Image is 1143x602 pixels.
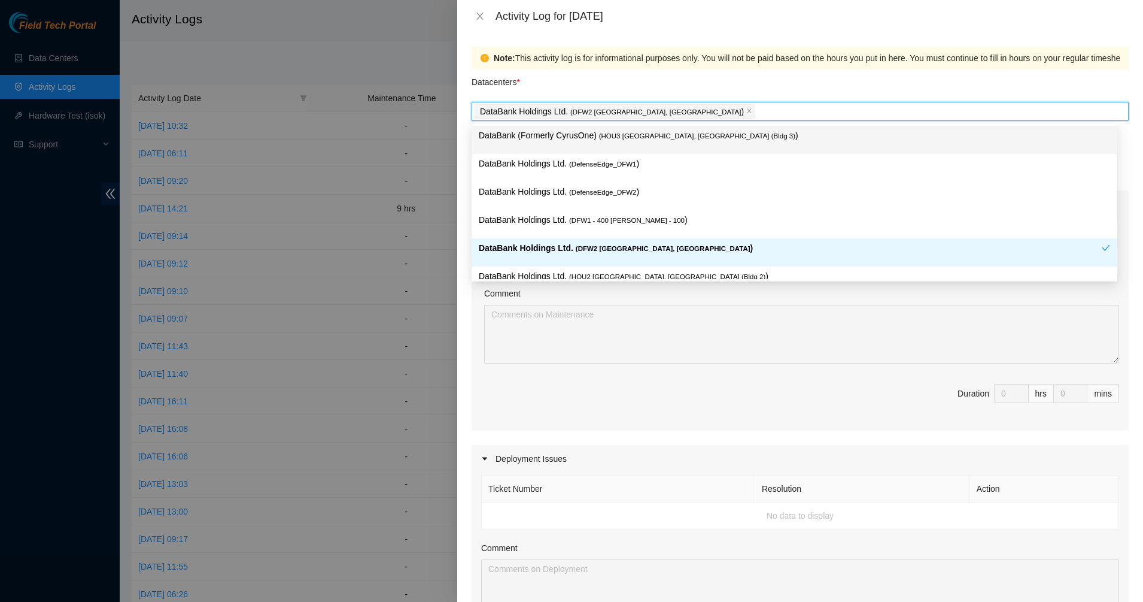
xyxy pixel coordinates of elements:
[484,305,1119,364] textarea: Comment
[475,11,485,21] span: close
[569,161,637,168] span: ( DefenseEdge_DFW1
[479,241,1102,255] p: DataBank Holdings Ltd. )
[472,69,520,89] p: Datacenters
[479,129,1110,143] p: DataBank (Formerly CyrusOne) )
[479,185,1110,199] p: DataBank Holdings Ltd. )
[970,476,1119,503] th: Action
[479,270,1110,283] p: DataBank Holdings Ltd. )
[482,503,1119,530] td: No data to display
[472,445,1129,473] div: Deployment Issues
[576,245,750,252] span: ( DFW2 [GEOGRAPHIC_DATA], [GEOGRAPHIC_DATA]
[1029,384,1054,403] div: hrs
[484,287,521,300] label: Comment
[494,52,515,65] strong: Note:
[1102,244,1110,252] span: check
[569,217,685,224] span: ( DFW1 - 400 [PERSON_NAME] - 100
[755,476,970,503] th: Resolution
[481,455,488,462] span: caret-right
[482,476,755,503] th: Ticket Number
[599,132,795,140] span: ( HOU3 [GEOGRAPHIC_DATA], [GEOGRAPHIC_DATA] (Bldg 3)
[479,157,1110,171] p: DataBank Holdings Ltd. )
[472,11,488,22] button: Close
[1087,384,1119,403] div: mins
[957,387,989,400] div: Duration
[479,213,1110,227] p: DataBank Holdings Ltd. )
[570,108,741,116] span: ( DFW2 [GEOGRAPHIC_DATA], [GEOGRAPHIC_DATA]
[481,54,489,62] span: exclamation-circle
[746,108,752,115] span: close
[480,105,744,119] p: DataBank Holdings Ltd. )
[495,10,1129,23] div: Activity Log for [DATE]
[569,273,765,280] span: ( HOU2 [GEOGRAPHIC_DATA], [GEOGRAPHIC_DATA] (Bldg 2)
[481,542,518,555] label: Comment
[569,189,637,196] span: ( DefenseEdge_DFW2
